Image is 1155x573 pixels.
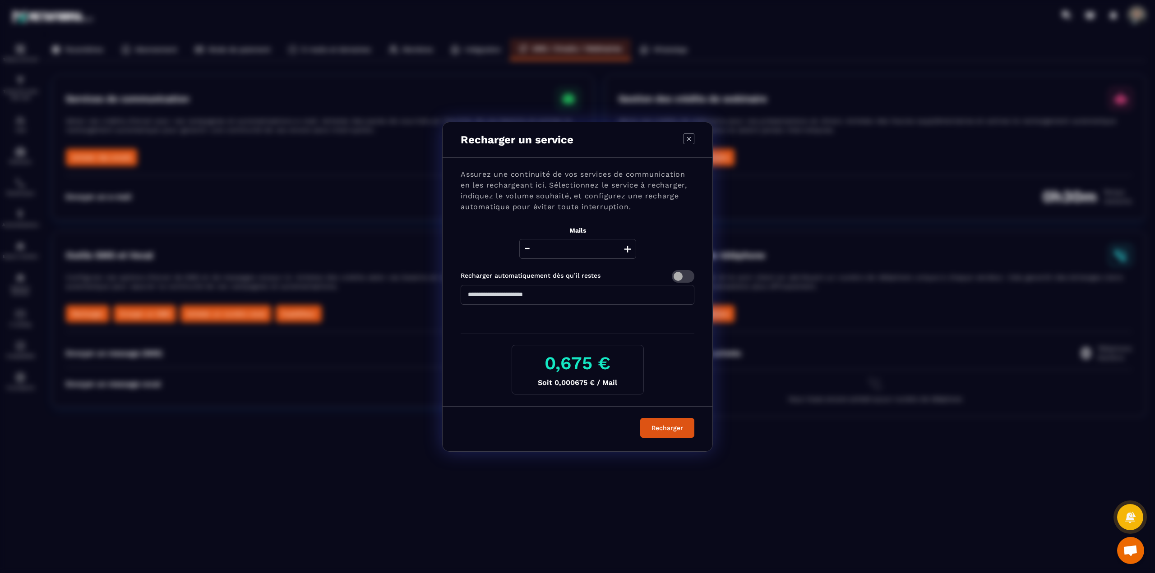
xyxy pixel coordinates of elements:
button: Recharger [640,418,694,438]
button: + [621,239,634,259]
p: Recharger un service [461,133,573,146]
div: Ouvrir le chat [1117,537,1144,564]
label: Mails [569,227,586,234]
div: Recharger [646,423,688,432]
label: Recharger automatiquement dès qu’il restes [461,272,601,279]
h3: 0,675 € [519,353,636,374]
button: - [522,239,533,259]
p: Soit 0,000675 € / Mail [519,378,636,387]
p: Assurez une continuité de vos services de communication en les rechargeant ici. Sélectionnez le s... [461,169,694,212]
